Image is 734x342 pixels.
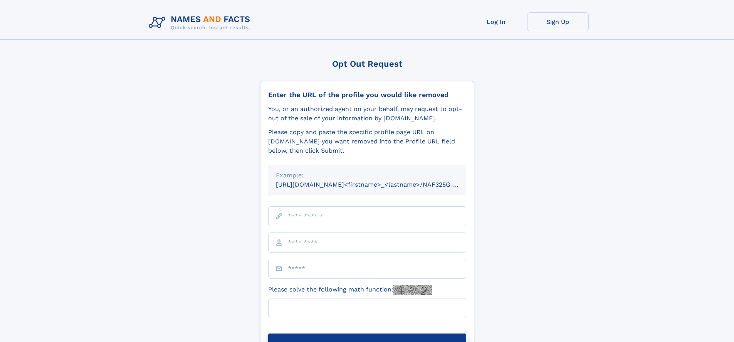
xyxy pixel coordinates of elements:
[146,12,257,33] img: Logo Names and Facts
[527,12,589,31] a: Sign Up
[465,12,527,31] a: Log In
[276,181,481,188] small: [URL][DOMAIN_NAME]<firstname>_<lastname>/NAF325G-xxxxxxxx
[268,104,466,123] div: You, or an authorized agent on your behalf, may request to opt-out of the sale of your informatio...
[268,128,466,155] div: Please copy and paste the specific profile page URL on [DOMAIN_NAME] you want removed into the Pr...
[260,59,474,69] div: Opt Out Request
[268,285,432,295] label: Please solve the following math function:
[268,91,466,99] div: Enter the URL of the profile you would like removed
[276,171,459,180] div: Example:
